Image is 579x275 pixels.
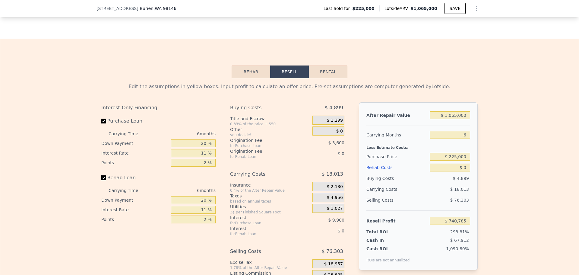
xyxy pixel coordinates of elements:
[101,175,106,180] input: Rehab Loan
[324,261,343,267] span: $ 18,957
[270,66,309,78] button: Resell
[101,195,169,205] div: Down Payment
[150,129,216,139] div: 6 months
[230,204,310,210] div: Utilities
[366,110,427,121] div: After Repair Value
[410,6,437,11] span: $1,065,000
[352,5,375,11] span: $225,000
[366,151,427,162] div: Purchase Price
[336,129,343,134] span: $ 0
[384,5,410,11] span: Lotside ARV
[101,139,169,148] div: Down Payment
[366,229,404,235] div: Total ROI
[230,225,297,232] div: Interest
[230,102,297,113] div: Buying Costs
[101,215,169,224] div: Points
[101,158,169,168] div: Points
[230,259,310,265] div: Excise Tax
[322,169,343,180] span: $ 18,013
[366,140,470,151] div: Less Estimate Costs:
[109,129,148,139] div: Carrying Time
[445,3,466,14] button: SAVE
[230,210,310,215] div: 3¢ per Finished Square Foot
[366,184,404,195] div: Carrying Costs
[366,246,410,252] div: Cash ROI
[309,66,347,78] button: Rental
[327,184,343,190] span: $ 2,130
[230,193,310,199] div: Taxes
[230,182,310,188] div: Insurance
[96,5,138,11] span: [STREET_ADDRESS]
[327,206,343,211] span: $ 1,027
[230,265,310,270] div: 1.78% of the After Repair Value
[327,118,343,123] span: $ 1,299
[366,173,427,184] div: Buying Costs
[230,154,297,159] div: for Rehab Loan
[230,148,297,154] div: Origination Fee
[470,2,482,14] button: Show Options
[327,195,343,200] span: $ 4,956
[446,246,469,251] span: 1,090.80%
[366,162,427,173] div: Rehab Costs
[328,140,344,145] span: $ 3,600
[450,238,469,243] span: $ 67,912
[328,218,344,222] span: $ 9,900
[101,83,478,90] div: Edit the assumptions in yellow boxes. Input profit to calculate an offer price. Pre-set assumptio...
[338,229,344,233] span: $ 0
[366,237,404,243] div: Cash In
[366,216,427,226] div: Resell Profit
[101,119,106,123] input: Purchase Loan
[366,130,427,140] div: Carrying Months
[153,6,176,11] span: , WA 98146
[453,176,469,181] span: $ 4,899
[450,198,469,203] span: $ 76,303
[230,133,310,137] div: you decide!
[450,229,469,234] span: 298.81%
[138,5,176,11] span: , Burien
[101,205,169,215] div: Interest Rate
[324,5,353,11] span: Last Sold for
[230,137,297,143] div: Origination Fee
[230,199,310,204] div: based on annual taxes
[230,215,297,221] div: Interest
[230,169,297,180] div: Carrying Costs
[322,246,343,257] span: $ 76,303
[230,188,310,193] div: 0.4% of the After Repair Value
[338,151,344,156] span: $ 0
[230,143,297,148] div: for Purchase Loan
[230,122,310,126] div: 0.33% of the price + 550
[150,186,216,195] div: 6 months
[366,252,410,263] div: ROIs are not annualized
[230,116,310,122] div: Title and Escrow
[101,102,216,113] div: Interest-Only Financing
[230,232,297,236] div: for Rehab Loan
[232,66,270,78] button: Rehab
[230,246,297,257] div: Selling Costs
[450,187,469,192] span: $ 18,013
[230,126,310,133] div: Other
[101,148,169,158] div: Interest Rate
[101,172,169,183] label: Rehab Loan
[325,102,343,113] span: $ 4,899
[366,195,427,206] div: Selling Costs
[109,186,148,195] div: Carrying Time
[101,116,169,126] label: Purchase Loan
[230,221,297,225] div: for Purchase Loan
